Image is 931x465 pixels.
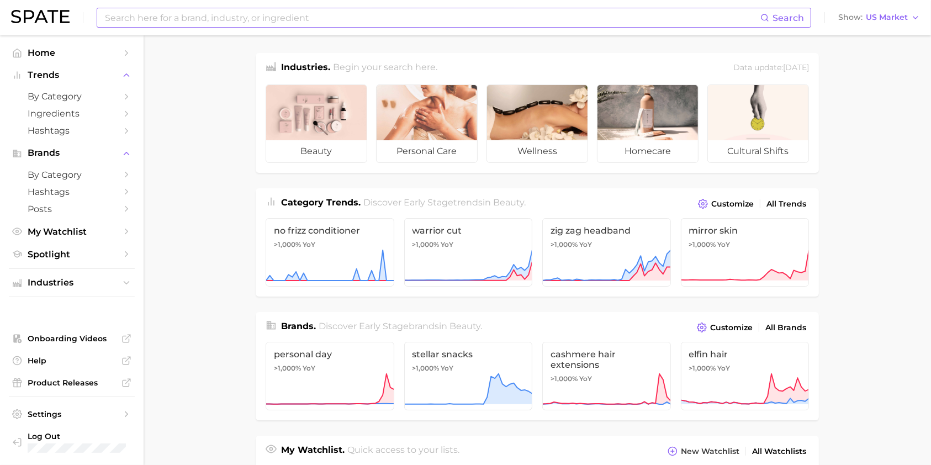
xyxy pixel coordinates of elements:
[494,197,525,208] span: beauty
[274,240,301,249] span: >1,000%
[551,225,663,236] span: zig zag headband
[695,196,757,212] button: Customize
[9,183,135,200] a: Hashtags
[765,323,806,332] span: All Brands
[681,447,739,456] span: New Watchlist
[28,334,116,344] span: Onboarding Videos
[542,218,671,287] a: zig zag headband>1,000% YoY
[303,240,315,249] span: YoY
[28,148,116,158] span: Brands
[281,61,330,76] h1: Industries.
[303,364,315,373] span: YoY
[866,14,908,20] span: US Market
[274,364,301,372] span: >1,000%
[274,225,386,236] span: no frizz conditioner
[28,187,116,197] span: Hashtags
[9,166,135,183] a: by Category
[28,431,146,441] span: Log Out
[412,364,440,372] span: >1,000%
[681,342,810,410] a: elfin hair>1,000% YoY
[773,13,804,23] span: Search
[689,349,801,360] span: elfin hair
[665,443,742,459] button: New Watchlist
[752,447,806,456] span: All Watchlists
[412,240,440,249] span: >1,000%
[9,88,135,105] a: by Category
[710,323,753,332] span: Customize
[838,14,863,20] span: Show
[28,226,116,237] span: My Watchlist
[412,349,525,360] span: stellar snacks
[28,47,116,58] span: Home
[733,61,809,76] div: Data update: [DATE]
[404,218,533,287] a: warrior cut>1,000% YoY
[28,170,116,180] span: by Category
[579,374,592,383] span: YoY
[9,352,135,369] a: Help
[376,84,478,163] a: personal care
[9,44,135,61] a: Home
[364,197,526,208] span: Discover Early Stage trends in .
[551,240,578,249] span: >1,000%
[579,240,592,249] span: YoY
[28,108,116,119] span: Ingredients
[11,10,70,23] img: SPATE
[9,246,135,263] a: Spotlight
[597,140,698,162] span: homecare
[542,342,671,410] a: cashmere hair extensions>1,000% YoY
[28,378,116,388] span: Product Releases
[319,321,483,331] span: Discover Early Stage brands in .
[9,274,135,291] button: Industries
[28,204,116,214] span: Posts
[28,278,116,288] span: Industries
[551,349,663,370] span: cashmere hair extensions
[708,140,808,162] span: cultural shifts
[9,122,135,139] a: Hashtags
[28,125,116,136] span: Hashtags
[763,320,809,335] a: All Brands
[694,320,755,335] button: Customize
[104,8,760,27] input: Search here for a brand, industry, or ingredient
[266,342,394,410] a: personal day>1,000% YoY
[9,105,135,122] a: Ingredients
[274,349,386,360] span: personal day
[9,330,135,347] a: Onboarding Videos
[486,84,588,163] a: wellness
[681,218,810,287] a: mirror skin>1,000% YoY
[551,374,578,383] span: >1,000%
[28,356,116,366] span: Help
[9,406,135,422] a: Settings
[9,200,135,218] a: Posts
[718,240,731,249] span: YoY
[764,197,809,212] a: All Trends
[334,61,438,76] h2: Begin your search here.
[281,443,345,459] h1: My Watchlist.
[266,140,367,162] span: beauty
[9,145,135,161] button: Brands
[711,199,754,209] span: Customize
[28,249,116,260] span: Spotlight
[9,67,135,83] button: Trends
[412,225,525,236] span: warrior cut
[404,342,533,410] a: stellar snacks>1,000% YoY
[28,409,116,419] span: Settings
[28,70,116,80] span: Trends
[597,84,699,163] a: homecare
[487,140,588,162] span: wellness
[281,321,316,331] span: Brands .
[9,223,135,240] a: My Watchlist
[377,140,477,162] span: personal care
[689,225,801,236] span: mirror skin
[749,444,809,459] a: All Watchlists
[450,321,481,331] span: beauty
[28,91,116,102] span: by Category
[689,240,716,249] span: >1,000%
[9,374,135,391] a: Product Releases
[266,218,394,287] a: no frizz conditioner>1,000% YoY
[766,199,806,209] span: All Trends
[348,443,460,459] h2: Quick access to your lists.
[707,84,809,163] a: cultural shifts
[689,364,716,372] span: >1,000%
[266,84,367,163] a: beauty
[835,10,923,25] button: ShowUS Market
